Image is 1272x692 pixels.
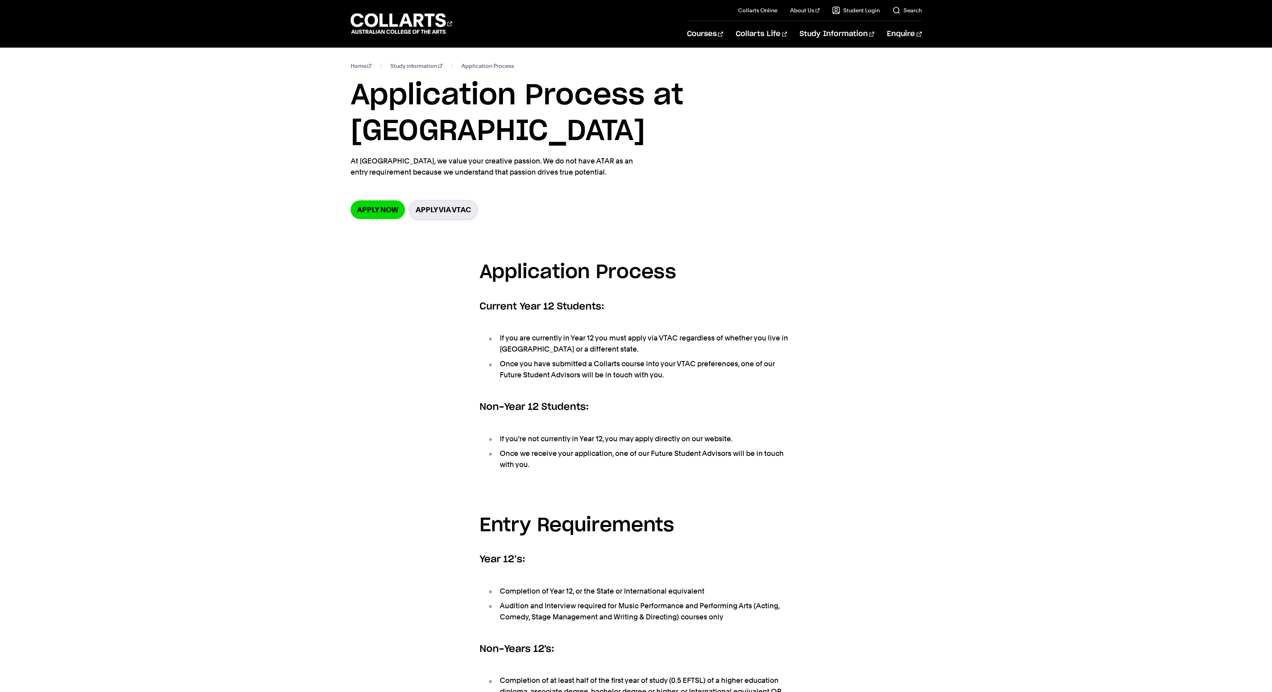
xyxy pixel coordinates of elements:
li: If you are currently in Year 12 you must apply via VTAC regardless of whether you live in [GEOGRA... [487,333,793,355]
h6: Year 12’s: [480,552,793,567]
li: If you’re not currently in Year 12, you may apply directly on our website. [487,433,793,444]
span: Application Process [461,60,514,71]
h1: Application Process at [GEOGRAPHIC_DATA] [351,78,922,149]
a: Enquire [887,21,921,47]
li: Once you have submitted a Collarts course into your VTAC preferences, one of our Future Student A... [487,358,793,381]
li: Audition and Interview required for Music Performance and Performing Arts (Acting, Comedy, Stage ... [487,600,793,623]
a: Home [351,60,372,71]
p: At [GEOGRAPHIC_DATA], we value your creative passion. We do not have ATAR as an entry requirement... [351,156,640,178]
a: About Us [790,6,819,14]
h3: Application Process [480,258,793,288]
a: Apply now [351,200,405,219]
li: Completion of Year 12, or the State or International equivalent [487,586,793,597]
h6: Non-Years 12's: [480,642,793,656]
a: Search [892,6,922,14]
li: Once we receive your application, one of our Future Student Advisors will be in touch with you. [487,448,793,470]
div: Go to homepage [351,12,452,35]
a: Courses [687,21,723,47]
h3: Entry Requirements [480,511,793,541]
a: Student Login [832,6,880,14]
h6: Non-Year 12 Students: [480,400,793,414]
a: Study information [390,60,442,71]
a: Collarts Life [736,21,787,47]
a: Apply via VTAC [409,200,478,219]
a: Study Information [800,21,874,47]
a: Collarts Online [738,6,777,14]
h6: Current Year 12 Students: [480,300,793,314]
